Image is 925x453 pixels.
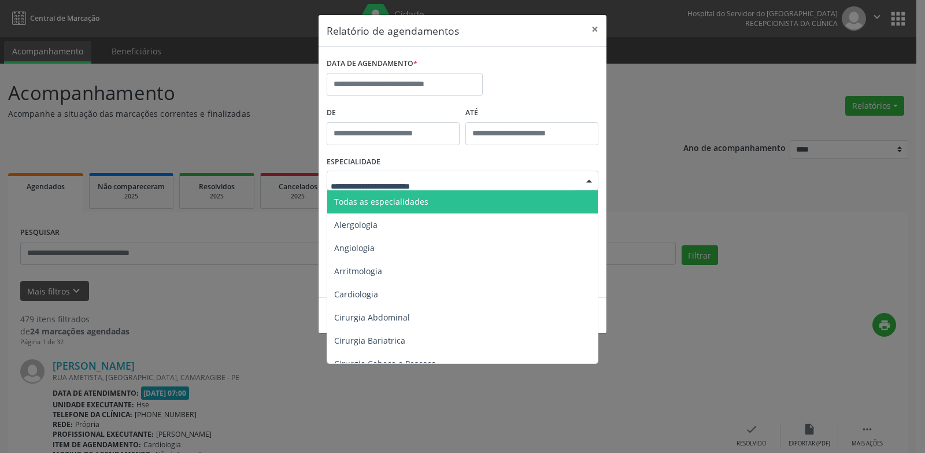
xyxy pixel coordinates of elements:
[465,104,598,122] label: ATÉ
[334,196,428,207] span: Todas as especialidades
[334,242,375,253] span: Angiologia
[334,358,436,369] span: Cirurgia Cabeça e Pescoço
[334,335,405,346] span: Cirurgia Bariatrica
[327,55,417,73] label: DATA DE AGENDAMENTO
[334,266,382,277] span: Arritmologia
[334,312,410,323] span: Cirurgia Abdominal
[327,153,380,171] label: ESPECIALIDADE
[334,289,378,300] span: Cardiologia
[327,104,460,122] label: De
[583,15,606,43] button: Close
[327,23,459,38] h5: Relatório de agendamentos
[334,219,378,230] span: Alergologia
